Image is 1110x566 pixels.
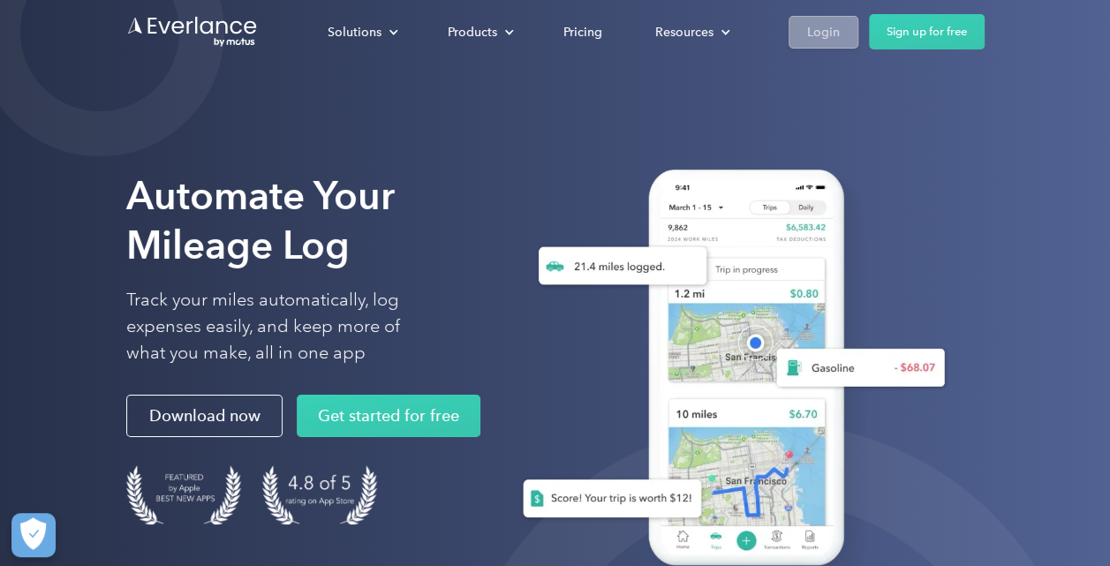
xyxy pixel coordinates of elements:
[655,21,714,43] div: Resources
[297,395,480,437] a: Get started for free
[262,465,377,524] img: 4.9 out of 5 stars on the app store
[310,17,412,48] div: Solutions
[448,21,497,43] div: Products
[126,395,283,437] a: Download now
[430,17,528,48] div: Products
[126,15,259,49] a: Go to homepage
[126,172,395,268] strong: Automate Your Mileage Log
[126,465,241,524] img: Badge for Featured by Apple Best New Apps
[869,14,985,49] a: Sign up for free
[546,17,620,48] a: Pricing
[789,16,858,49] a: Login
[328,21,381,43] div: Solutions
[126,287,442,366] p: Track your miles automatically, log expenses easily, and keep more of what you make, all in one app
[638,17,744,48] div: Resources
[807,21,840,43] div: Login
[563,21,602,43] div: Pricing
[11,513,56,557] button: Cookies Settings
